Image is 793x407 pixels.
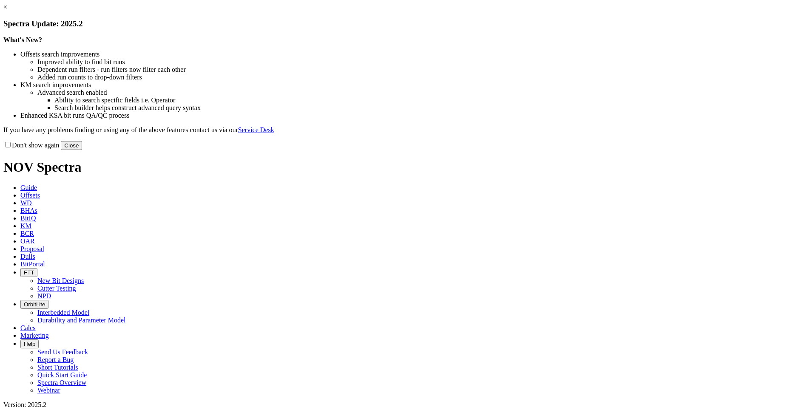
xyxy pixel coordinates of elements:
[20,199,32,206] span: WD
[20,184,37,191] span: Guide
[24,301,45,308] span: OrbitLite
[37,58,790,66] li: Improved ability to find bit runs
[37,356,74,363] a: Report a Bug
[20,332,49,339] span: Marketing
[24,341,35,347] span: Help
[37,285,76,292] a: Cutter Testing
[24,269,34,276] span: FTT
[20,81,790,89] li: KM search improvements
[20,260,45,268] span: BitPortal
[54,96,790,104] li: Ability to search specific fields i.e. Operator
[20,237,35,245] span: OAR
[3,141,59,149] label: Don't show again
[20,51,790,58] li: Offsets search improvements
[20,112,790,119] li: Enhanced KSA bit runs QA/QC process
[3,126,790,134] p: If you have any problems finding or using any of the above features contact us via our
[37,309,89,316] a: Interbedded Model
[20,215,36,222] span: BitIQ
[37,379,86,386] a: Spectra Overview
[3,19,790,28] h3: Spectra Update: 2025.2
[37,66,790,73] li: Dependent run filters - run filters now filter each other
[37,317,126,324] a: Durability and Parameter Model
[20,324,36,331] span: Calcs
[37,348,88,356] a: Send Us Feedback
[37,371,87,379] a: Quick Start Guide
[238,126,274,133] a: Service Desk
[37,277,84,284] a: New Bit Designs
[3,3,7,11] a: ×
[3,36,42,43] strong: What's New?
[3,159,790,175] h1: NOV Spectra
[54,104,790,112] li: Search builder helps construct advanced query syntax
[20,207,37,214] span: BHAs
[37,292,51,300] a: NPD
[5,142,11,147] input: Don't show again
[20,192,40,199] span: Offsets
[37,387,60,394] a: Webinar
[20,222,31,229] span: KM
[37,364,78,371] a: Short Tutorials
[37,73,790,81] li: Added run counts to drop-down filters
[20,230,34,237] span: BCR
[61,141,82,150] button: Close
[20,253,35,260] span: Dulls
[37,89,790,96] li: Advanced search enabled
[20,245,44,252] span: Proposal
